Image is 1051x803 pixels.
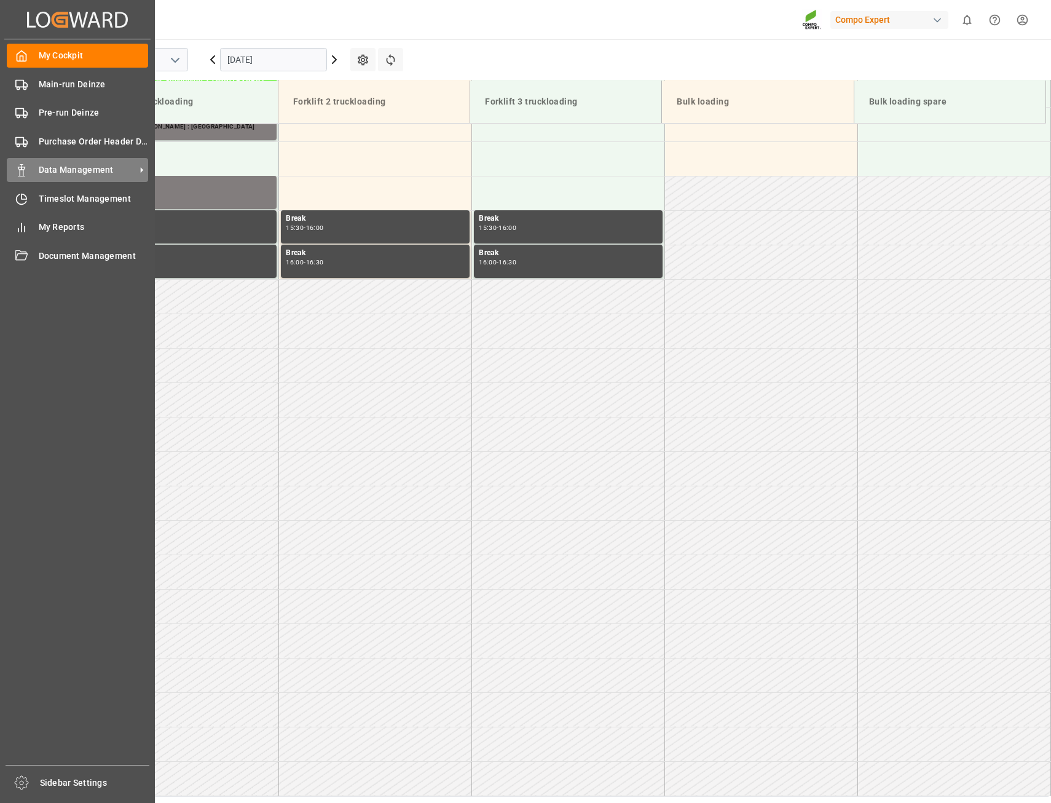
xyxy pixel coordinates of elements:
div: Compo Expert [830,11,948,29]
a: Main-run Deinze [7,72,148,96]
button: Compo Expert [830,8,953,31]
div: 16:30 [498,259,516,265]
a: Timeslot Management [7,186,148,210]
span: My Cockpit [39,49,149,62]
div: Break [479,247,658,259]
a: Pre-run Deinze [7,101,148,125]
div: - [497,225,498,231]
button: open menu [165,50,184,69]
img: Screenshot%202023-09-29%20at%2010.02.21.png_1712312052.png [802,9,822,31]
div: Break [93,247,272,259]
div: 16:00 [498,225,516,231]
div: Break [286,247,465,259]
div: Break [286,213,465,225]
button: Help Center [981,6,1009,34]
div: - [304,259,305,265]
div: Main ref : TEL.[PERSON_NAME] : [GEOGRAPHIC_DATA] [93,122,272,132]
div: Forklift 3 truckloading [480,90,651,113]
span: Purchase Order Header Deinze [39,135,149,148]
div: Break [93,213,272,225]
div: 16:30 [306,259,324,265]
div: 15:30 [286,225,304,231]
a: Purchase Order Header Deinze [7,129,148,153]
div: Forklift 2 truckloading [288,90,460,113]
div: 16:00 [479,259,497,265]
div: - [497,259,498,265]
div: 15:30 [479,225,497,231]
button: show 0 new notifications [953,6,981,34]
div: Bulk loading [672,90,843,113]
span: Main-run Deinze [39,78,149,91]
div: , [93,178,272,191]
div: 16:00 [286,259,304,265]
span: Timeslot Management [39,192,149,205]
span: Pre-run Deinze [39,106,149,119]
div: Break [479,213,658,225]
input: DD.MM.YYYY [220,48,327,71]
a: My Cockpit [7,44,148,68]
div: 16:00 [306,225,324,231]
span: My Reports [39,221,149,234]
span: Document Management [39,250,149,263]
div: Forklift 1 truckloading [96,90,268,113]
span: Sidebar Settings [40,777,150,789]
span: Data Management [39,164,136,176]
div: Bulk loading spare [864,90,1036,113]
div: - [304,225,305,231]
div: Main ref : DEMATRA [93,191,272,201]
